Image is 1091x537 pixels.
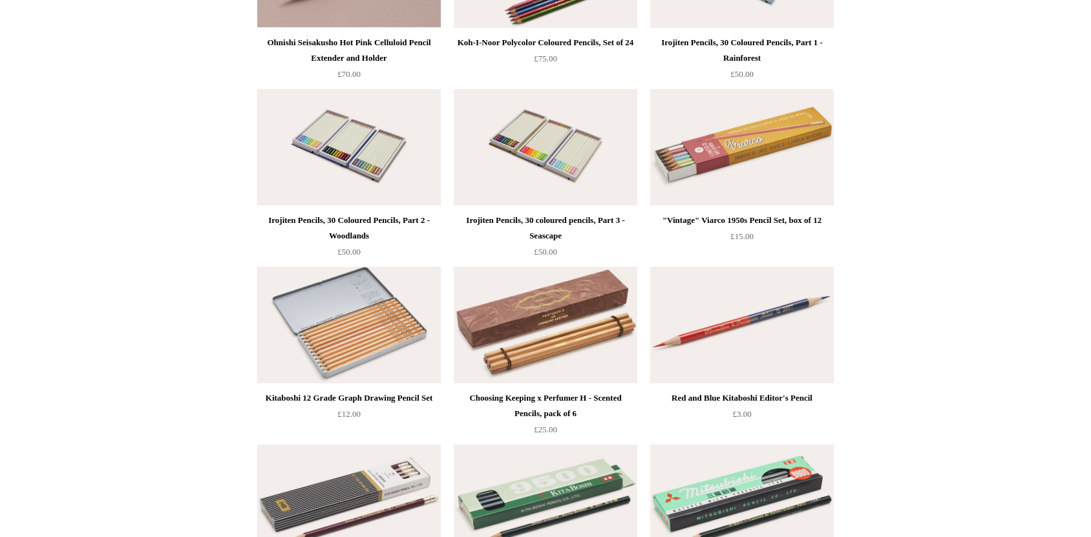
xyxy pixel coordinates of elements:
div: Kitaboshi 12 Grade Graph Drawing Pencil Set [260,390,438,406]
img: Choosing Keeping x Perfumer H - Scented Pencils, pack of 6 [454,267,637,383]
div: Red and Blue Kitaboshi Editor's Pencil [653,390,831,406]
a: Irojiten Pencils, 30 coloured pencils, Part 3 - Seascape Irojiten Pencils, 30 coloured pencils, P... [454,89,637,205]
a: Choosing Keeping x Perfumer H - Scented Pencils, pack of 6 Choosing Keeping x Perfumer H - Scente... [454,267,637,383]
span: £70.00 [337,69,361,79]
a: Red and Blue Kitaboshi Editor's Pencil Red and Blue Kitaboshi Editor's Pencil [650,267,834,383]
a: "Vintage" Viarco 1950s Pencil Set, box of 12 £15.00 [650,213,834,266]
a: Red and Blue Kitaboshi Editor's Pencil £3.00 [650,390,834,443]
div: Irojiten Pencils, 30 coloured pencils, Part 3 - Seascape [457,213,634,244]
div: "Vintage" Viarco 1950s Pencil Set, box of 12 [653,213,831,228]
div: Koh-I-Noor Polycolor Coloured Pencils, Set of 24 [457,35,634,50]
span: £15.00 [730,231,754,241]
span: £50.00 [730,69,754,79]
img: Kitaboshi 12 Grade Graph Drawing Pencil Set [257,267,441,383]
a: Choosing Keeping x Perfumer H - Scented Pencils, pack of 6 £25.00 [454,390,637,443]
a: Irojiten Pencils, 30 Coloured Pencils, Part 1 - Rainforest £50.00 [650,35,834,88]
img: Irojiten Pencils, 30 coloured pencils, Part 3 - Seascape [454,89,637,205]
a: Kitaboshi 12 Grade Graph Drawing Pencil Set £12.00 [257,390,441,443]
img: Irojiten Pencils, 30 Coloured Pencils, Part 2 - Woodlands [257,89,441,205]
div: Choosing Keeping x Perfumer H - Scented Pencils, pack of 6 [457,390,634,421]
span: £50.00 [337,247,361,257]
a: Irojiten Pencils, 30 Coloured Pencils, Part 2 - Woodlands Irojiten Pencils, 30 Coloured Pencils, ... [257,89,441,205]
div: Ohnishi Seisakusho Hot Pink Celluloid Pencil Extender and Holder [260,35,438,66]
a: Ohnishi Seisakusho Hot Pink Celluloid Pencil Extender and Holder £70.00 [257,35,441,88]
img: Red and Blue Kitaboshi Editor's Pencil [650,267,834,383]
span: £50.00 [534,247,557,257]
span: £25.00 [534,425,557,434]
div: Irojiten Pencils, 30 Coloured Pencils, Part 2 - Woodlands [260,213,438,244]
span: £12.00 [337,409,361,419]
a: "Vintage" Viarco 1950s Pencil Set, box of 12 "Vintage" Viarco 1950s Pencil Set, box of 12 [650,89,834,205]
span: £3.00 [732,409,751,419]
a: Kitaboshi 12 Grade Graph Drawing Pencil Set Kitaboshi 12 Grade Graph Drawing Pencil Set [257,267,441,383]
a: Irojiten Pencils, 30 Coloured Pencils, Part 2 - Woodlands £50.00 [257,213,441,266]
a: Koh-I-Noor Polycolor Coloured Pencils, Set of 24 £75.00 [454,35,637,88]
img: "Vintage" Viarco 1950s Pencil Set, box of 12 [650,89,834,205]
span: £75.00 [534,54,557,63]
a: Irojiten Pencils, 30 coloured pencils, Part 3 - Seascape £50.00 [454,213,637,266]
div: Irojiten Pencils, 30 Coloured Pencils, Part 1 - Rainforest [653,35,831,66]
